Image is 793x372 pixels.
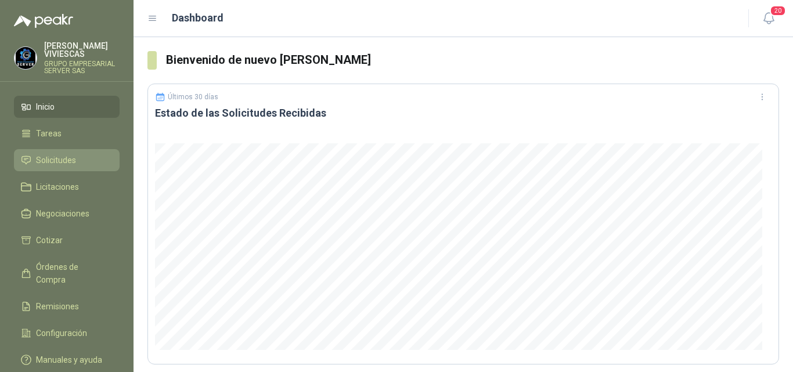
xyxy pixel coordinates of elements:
[172,10,224,26] h1: Dashboard
[36,353,102,366] span: Manuales y ayuda
[44,42,120,58] p: [PERSON_NAME] VIVIESCAS
[14,256,120,291] a: Órdenes de Compra
[14,96,120,118] a: Inicio
[36,261,109,286] span: Órdenes de Compra
[166,51,779,69] h3: Bienvenido de nuevo [PERSON_NAME]
[36,180,79,193] span: Licitaciones
[36,234,63,247] span: Cotizar
[36,300,79,313] span: Remisiones
[14,176,120,198] a: Licitaciones
[14,14,73,28] img: Logo peakr
[36,127,62,140] span: Tareas
[14,229,120,251] a: Cotizar
[44,60,120,74] p: GRUPO EMPRESARIAL SERVER SAS
[36,327,87,340] span: Configuración
[758,8,779,29] button: 20
[36,154,76,167] span: Solicitudes
[36,100,55,113] span: Inicio
[15,47,37,69] img: Company Logo
[770,5,786,16] span: 20
[14,203,120,225] a: Negociaciones
[14,295,120,317] a: Remisiones
[14,322,120,344] a: Configuración
[14,122,120,145] a: Tareas
[14,349,120,371] a: Manuales y ayuda
[155,106,772,120] h3: Estado de las Solicitudes Recibidas
[14,149,120,171] a: Solicitudes
[36,207,89,220] span: Negociaciones
[168,93,218,101] p: Últimos 30 días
